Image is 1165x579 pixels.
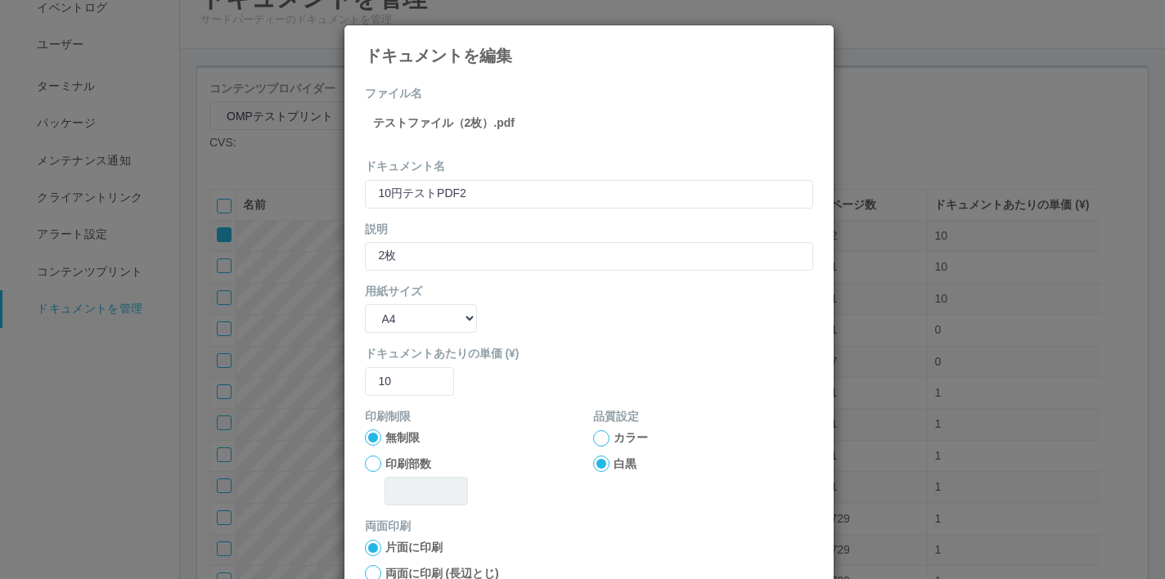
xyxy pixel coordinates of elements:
label: テストファイル（2枚）.pdf [373,114,515,132]
label: 品質設定 [593,408,639,425]
label: 無制限 [385,429,420,447]
label: 印刷部数 [385,456,431,473]
label: 説明 [365,221,388,238]
label: 白黒 [614,456,636,473]
label: カラー [614,429,648,447]
h4: ドキュメントを編集 [365,47,813,65]
label: 印刷制限 [365,408,411,425]
label: ファイル名 [365,85,422,102]
label: 両面印刷 [365,518,411,535]
label: ドキュメント名 [365,158,445,175]
label: 用紙サイズ [365,283,422,300]
label: ドキュメントあたりの単価 (¥) [365,345,813,362]
label: 片面に印刷 [385,539,443,556]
